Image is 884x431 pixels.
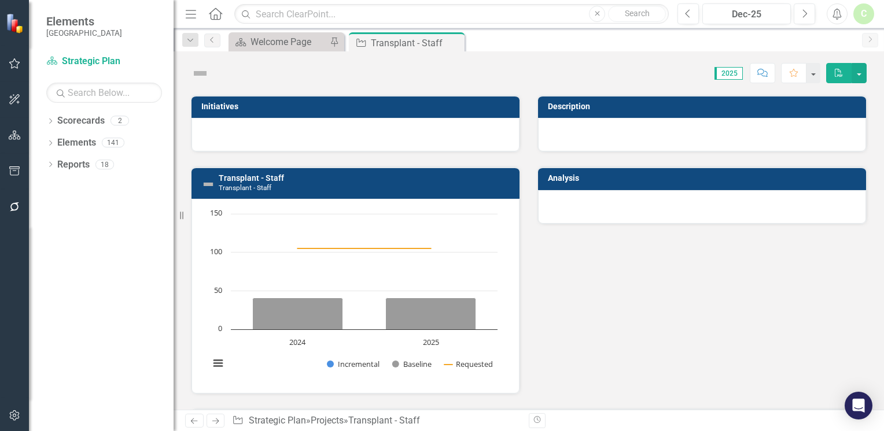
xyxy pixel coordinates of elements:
[608,6,666,22] button: Search
[210,355,226,371] button: View chart menu, Chart
[219,173,284,183] a: Transplant - Staff
[548,174,860,183] h3: Analysis
[311,415,344,426] a: Projects
[702,3,791,24] button: Dec-25
[232,414,520,428] div: » »
[191,64,209,83] img: Not Defined
[548,102,860,111] h3: Description
[706,8,787,21] div: Dec-25
[289,337,306,347] text: 2024
[204,208,507,381] div: Chart. Highcharts interactive chart.
[251,35,327,49] div: Welcome Page
[392,359,432,369] button: Show Baseline
[253,298,476,330] g: Baseline, series 2 of 3. Bar series with 2 bars.
[234,4,669,24] input: Search ClearPoint...
[46,55,162,68] a: Strategic Plan
[255,214,432,298] g: Incremental, series 1 of 3. Bar series with 2 bars.
[102,138,124,148] div: 141
[219,184,271,192] small: Transplant - Staff
[386,298,476,330] path: 2025, 41. Baseline.
[218,323,222,333] text: 0
[46,14,122,28] span: Elements
[444,359,493,369] button: Show Requested
[423,337,439,347] text: 2025
[201,177,215,191] img: Not Defined
[231,35,327,49] a: Welcome Page
[249,415,306,426] a: Strategic Plan
[46,28,122,38] small: [GEOGRAPHIC_DATA]
[110,116,129,126] div: 2
[210,246,222,257] text: 100
[327,359,380,369] button: Show Incremental
[853,3,874,24] button: C
[845,392,872,419] div: Open Intercom Messenger
[371,36,462,50] div: Transplant - Staff
[6,13,26,33] img: ClearPoint Strategy
[57,158,90,172] a: Reports
[253,298,343,330] path: 2024, 41. Baseline.
[456,359,493,369] text: Requested
[204,208,503,381] svg: Interactive chart
[95,159,114,169] div: 18
[57,136,96,150] a: Elements
[214,285,222,295] text: 50
[46,83,162,103] input: Search Below...
[201,102,514,111] h3: Initiatives
[625,9,650,18] span: Search
[714,67,743,80] span: 2025
[210,207,222,218] text: 150
[348,415,420,426] div: Transplant - Staff
[57,114,105,128] a: Scorecards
